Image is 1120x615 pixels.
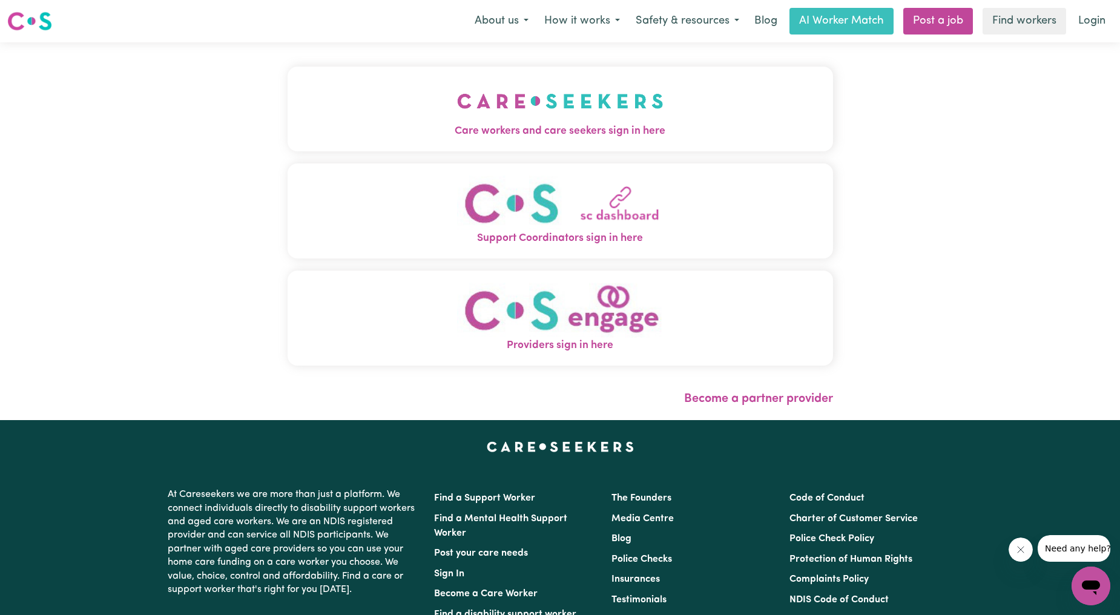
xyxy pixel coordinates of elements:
[983,8,1066,35] a: Find workers
[789,514,918,524] a: Charter of Customer Service
[611,574,660,584] a: Insurances
[434,548,528,558] a: Post your care needs
[467,8,536,34] button: About us
[611,514,674,524] a: Media Centre
[1071,8,1113,35] a: Login
[789,574,869,584] a: Complaints Policy
[611,493,671,503] a: The Founders
[168,483,420,601] p: At Careseekers we are more than just a platform. We connect individuals directly to disability su...
[288,338,833,354] span: Providers sign in here
[684,393,833,405] a: Become a partner provider
[1038,535,1110,562] iframe: Message from company
[434,589,538,599] a: Become a Care Worker
[434,514,567,538] a: Find a Mental Health Support Worker
[611,595,667,605] a: Testimonials
[789,595,889,605] a: NDIS Code of Conduct
[288,163,833,258] button: Support Coordinators sign in here
[789,8,894,35] a: AI Worker Match
[288,67,833,151] button: Care workers and care seekers sign in here
[903,8,973,35] a: Post a job
[434,493,535,503] a: Find a Support Worker
[487,442,634,452] a: Careseekers home page
[288,231,833,246] span: Support Coordinators sign in here
[747,8,785,35] a: Blog
[288,271,833,366] button: Providers sign in here
[628,8,747,34] button: Safety & resources
[611,534,631,544] a: Blog
[611,554,672,564] a: Police Checks
[7,7,52,35] a: Careseekers logo
[789,534,874,544] a: Police Check Policy
[789,493,865,503] a: Code of Conduct
[789,554,912,564] a: Protection of Human Rights
[536,8,628,34] button: How it works
[288,123,833,139] span: Care workers and care seekers sign in here
[1072,567,1110,605] iframe: Button to launch messaging window
[7,10,52,32] img: Careseekers logo
[7,8,73,18] span: Need any help?
[1009,538,1033,562] iframe: Close message
[434,569,464,579] a: Sign In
